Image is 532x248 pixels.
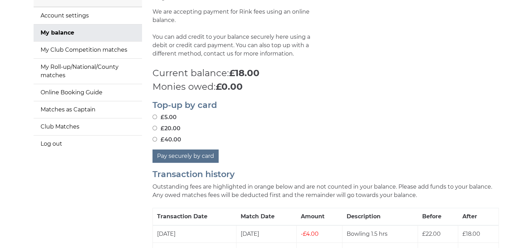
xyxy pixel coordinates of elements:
th: Transaction Date [152,208,236,225]
p: Outstanding fees are highlighted in orange below and are not counted in your balance. Please add ... [152,183,499,199]
a: Matches as Captain [34,101,142,118]
span: £18.00 [462,231,480,237]
span: £22.00 [422,231,441,237]
strong: £18.00 [229,67,260,79]
label: £20.00 [152,124,180,133]
input: £20.00 [152,126,157,130]
strong: £0.00 [216,81,243,92]
span: £4.00 [301,231,319,237]
a: My balance [34,24,142,41]
a: Account settings [34,7,142,24]
button: Pay securely by card [152,149,219,163]
th: Description [342,208,418,225]
a: My Roll-up/National/County matches [34,59,142,84]
input: £5.00 [152,115,157,119]
label: £40.00 [152,136,181,144]
a: Online Booking Guide [34,84,142,101]
h2: Top-up by card [152,101,499,110]
p: Monies owed: [152,80,499,94]
p: Current balance: [152,66,499,80]
th: Match Date [236,208,297,225]
a: Club Matches [34,118,142,135]
label: £5.00 [152,113,177,122]
input: £40.00 [152,137,157,141]
th: Before [418,208,458,225]
td: [DATE] [236,225,297,243]
p: We are accepting payment for Rink fees using an online balance. You can add credit to your balanc... [152,8,320,66]
a: Log out [34,136,142,152]
h2: Transaction history [152,170,499,179]
a: My Club Competition matches [34,42,142,58]
th: After [458,208,498,225]
td: Bowling 1.5 hrs [342,225,418,243]
th: Amount [297,208,342,225]
td: [DATE] [152,225,236,243]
